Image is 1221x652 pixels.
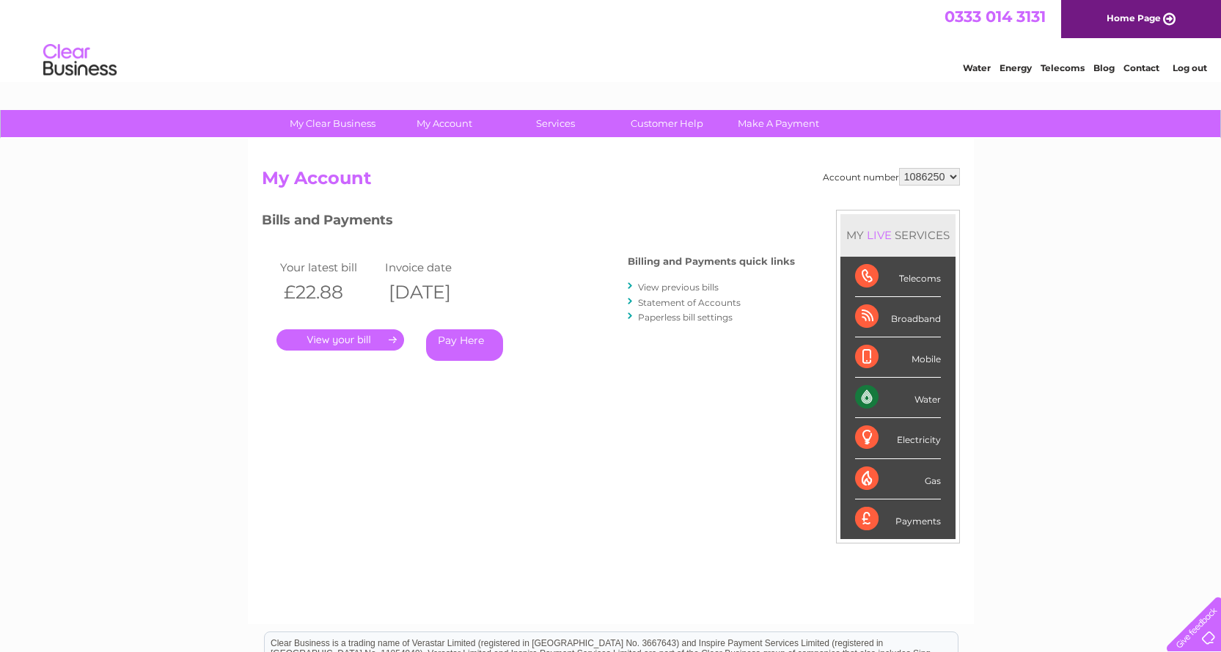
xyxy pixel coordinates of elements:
[855,459,941,499] div: Gas
[864,228,895,242] div: LIVE
[855,418,941,458] div: Electricity
[272,110,393,137] a: My Clear Business
[638,297,741,308] a: Statement of Accounts
[276,329,404,351] a: .
[495,110,616,137] a: Services
[945,7,1046,26] a: 0333 014 3131
[855,378,941,418] div: Water
[840,214,956,256] div: MY SERVICES
[855,257,941,297] div: Telecoms
[1041,62,1085,73] a: Telecoms
[276,257,382,277] td: Your latest bill
[384,110,505,137] a: My Account
[823,168,960,186] div: Account number
[963,62,991,73] a: Water
[1093,62,1115,73] a: Blog
[606,110,727,137] a: Customer Help
[265,8,958,71] div: Clear Business is a trading name of Verastar Limited (registered in [GEOGRAPHIC_DATA] No. 3667643...
[628,256,795,267] h4: Billing and Payments quick links
[381,257,487,277] td: Invoice date
[1123,62,1159,73] a: Contact
[1173,62,1207,73] a: Log out
[381,277,487,307] th: [DATE]
[855,499,941,539] div: Payments
[638,282,719,293] a: View previous bills
[1000,62,1032,73] a: Energy
[276,277,382,307] th: £22.88
[855,337,941,378] div: Mobile
[855,297,941,337] div: Broadband
[262,168,960,196] h2: My Account
[718,110,839,137] a: Make A Payment
[262,210,795,235] h3: Bills and Payments
[638,312,733,323] a: Paperless bill settings
[43,38,117,83] img: logo.png
[426,329,503,361] a: Pay Here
